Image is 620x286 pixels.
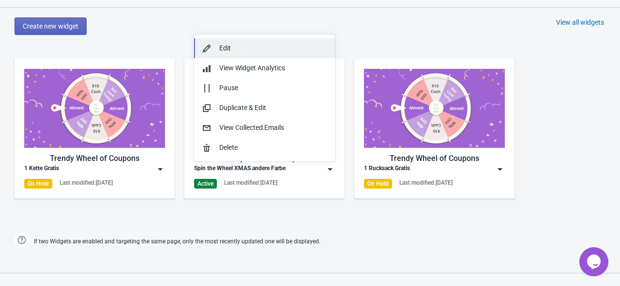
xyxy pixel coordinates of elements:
span: If two Widgets are enabled and targeting the same page, only the most recently updated one will b... [34,234,320,250]
div: Trendy Wheel of Coupons [364,153,505,164]
div: 1 Kette Gratis [24,164,59,174]
img: trendy_game.png [24,69,165,148]
div: Pause [219,83,327,93]
div: On Hold [24,179,52,189]
div: 1 Rucksack Gratis [364,164,410,174]
div: Edit [219,43,327,53]
div: Spin the Wheel XMAS andere Farbe [194,164,286,174]
button: Delete [194,138,335,158]
div: Last modified: [DATE] [399,179,453,187]
div: Delete [219,143,327,153]
div: View all widgets [556,17,604,27]
div: Trendy Wheel of Coupons [24,153,165,164]
div: On Hold [364,179,392,189]
div: Last modified: [DATE] [60,179,113,187]
button: View Collected Emails [194,118,335,138]
button: View Widget Analytics [194,58,335,78]
img: dropdown.png [495,164,505,174]
img: dropdown.png [155,164,165,174]
span: View Widget Analytics [219,64,285,72]
img: help.png [15,233,29,247]
div: Last modified: [DATE] [224,179,277,187]
button: Edit [194,38,335,58]
div: View Collected Emails [219,123,327,133]
div: Duplicate & Edit [219,103,327,113]
span: Create new widget [23,22,78,30]
img: dropdown.png [325,164,335,174]
button: Duplicate & Edit [194,98,335,118]
img: trendy_game.png [364,69,505,148]
div: Active [194,179,217,189]
button: Pause [194,78,335,98]
button: Create new widget [15,17,87,35]
iframe: chat widget [579,247,610,276]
